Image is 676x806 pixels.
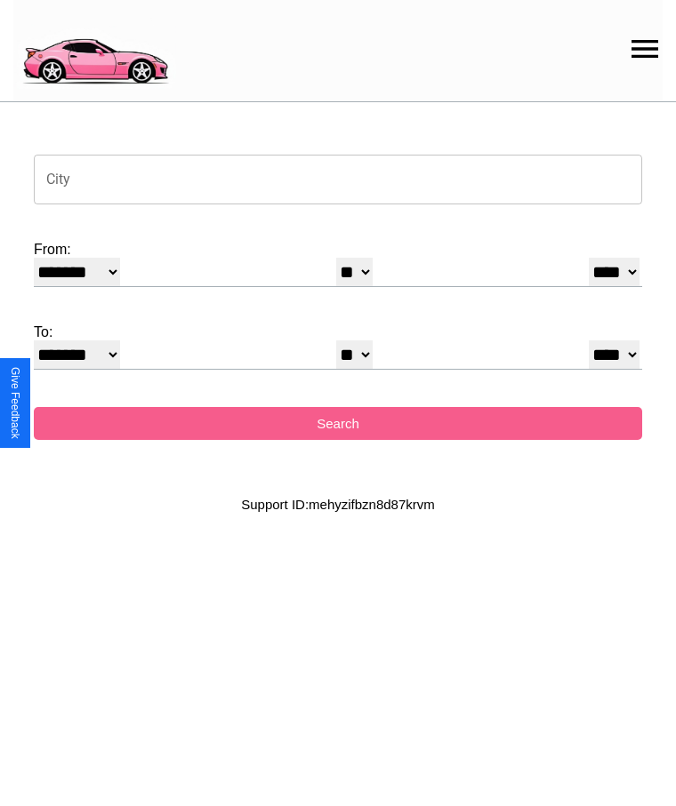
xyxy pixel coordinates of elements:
img: logo [13,9,176,89]
p: Support ID: mehyzifbzn8d87krvm [241,492,435,516]
label: From: [34,242,642,258]
label: To: [34,324,642,340]
button: Search [34,407,642,440]
div: Give Feedback [9,367,21,439]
